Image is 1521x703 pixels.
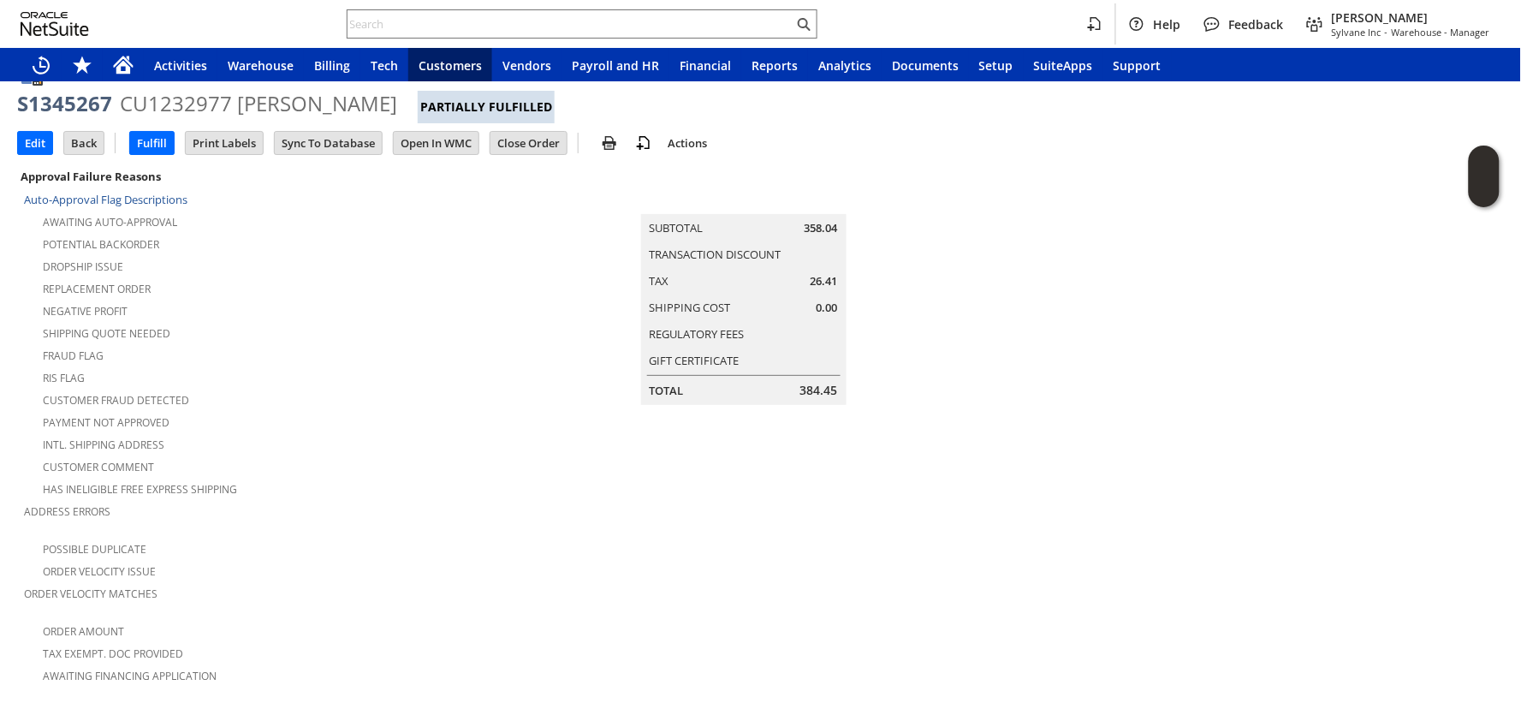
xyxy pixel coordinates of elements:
div: S1345267 [17,90,112,117]
img: add-record.svg [633,133,654,153]
a: Order Velocity Matches [24,587,157,601]
a: Tech [360,48,408,82]
span: Reports [752,57,798,74]
div: Approval Failure Reasons [17,165,506,188]
a: RIS flag [43,371,85,385]
a: Actions [661,135,714,151]
span: - [1385,26,1388,39]
span: Analytics [818,57,871,74]
a: Payment not approved [43,415,169,430]
a: Warehouse [217,48,304,82]
a: Tax Exempt. Doc Provided [43,646,183,661]
a: Transaction Discount [650,247,781,262]
input: Open In WMC [394,132,478,154]
input: Search [348,14,793,34]
a: Reports [741,48,808,82]
input: Fulfill [130,132,174,154]
a: Vendors [492,48,561,82]
svg: Shortcuts [72,55,92,75]
div: CU1232977 [PERSON_NAME] [120,90,397,117]
div: Shortcuts [62,48,103,82]
a: Customer Fraud Detected [43,393,189,408]
a: Gift Certificate [650,353,740,368]
span: Documents [892,57,959,74]
a: Fraud Flag [43,349,104,363]
svg: Search [793,14,814,34]
a: Total [650,383,684,398]
caption: Summary [641,187,847,214]
a: Recent Records [21,48,62,82]
span: 358.04 [805,220,838,236]
span: [PERSON_NAME] [1332,9,1490,26]
a: Activities [144,48,217,82]
a: Negative Profit [43,304,128,319]
a: Setup [969,48,1024,82]
span: Vendors [502,57,551,74]
span: Billing [314,57,350,74]
a: SuiteApps [1024,48,1103,82]
a: Support [1103,48,1172,82]
span: Warehouse - Manager [1392,26,1490,39]
input: Print Labels [186,132,263,154]
a: Awaiting Financing Application [43,669,217,683]
span: SuiteApps [1034,57,1093,74]
svg: logo [21,12,89,36]
span: Warehouse [228,57,294,74]
a: Replacement Order [43,282,151,296]
span: Setup [979,57,1013,74]
a: Shipping Quote Needed [43,326,170,341]
input: Close Order [490,132,567,154]
a: Analytics [808,48,882,82]
a: Order Amount [43,624,124,639]
span: Tech [371,57,398,74]
a: Documents [882,48,969,82]
a: Potential Backorder [43,237,159,252]
a: Possible Duplicate [43,542,146,557]
span: Help [1154,16,1181,33]
a: Address Errors [24,504,110,519]
a: Auto-Approval Flag Descriptions [24,192,187,207]
input: Back [64,132,104,154]
input: Sync To Database [275,132,382,154]
span: Feedback [1229,16,1284,33]
a: Dropship Issue [43,259,123,274]
a: Tax [650,273,669,289]
a: Customers [408,48,492,82]
iframe: Click here to launch Oracle Guided Learning Help Panel [1469,146,1500,207]
span: Sylvane Inc [1332,26,1381,39]
span: Activities [154,57,207,74]
a: Intl. Shipping Address [43,438,164,452]
a: Financial [669,48,741,82]
a: Billing [304,48,360,82]
a: Home [103,48,144,82]
span: Support [1114,57,1162,74]
svg: Recent Records [31,55,51,75]
svg: Home [113,55,134,75]
input: Edit [18,132,52,154]
span: 0.00 [817,300,838,316]
a: Awaiting Auto-Approval [43,215,177,229]
a: Order Velocity Issue [43,564,156,579]
a: Regulatory Fees [650,326,745,342]
span: Payroll and HR [572,57,659,74]
a: Payroll and HR [561,48,669,82]
a: Shipping Cost [650,300,731,315]
a: Customer Comment [43,460,154,474]
span: Financial [680,57,731,74]
a: Has Ineligible Free Express Shipping [43,482,237,497]
span: Oracle Guided Learning Widget. To move around, please hold and drag [1469,177,1500,208]
span: Customers [419,57,482,74]
div: Partially Fulfilled [418,91,555,123]
span: 26.41 [811,273,838,289]
a: Subtotal [650,220,704,235]
img: print.svg [599,133,620,153]
span: 384.45 [800,382,838,399]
